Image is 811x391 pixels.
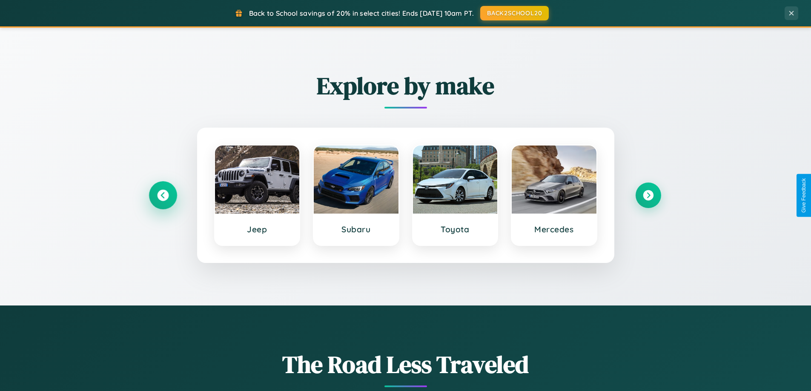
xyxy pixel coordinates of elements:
[520,224,588,234] h3: Mercedes
[150,69,661,102] h2: Explore by make
[249,9,474,17] span: Back to School savings of 20% in select cities! Ends [DATE] 10am PT.
[421,224,489,234] h3: Toyota
[150,348,661,381] h1: The Road Less Traveled
[480,6,549,20] button: BACK2SCHOOL20
[224,224,291,234] h3: Jeep
[322,224,390,234] h3: Subaru
[801,178,807,213] div: Give Feedback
